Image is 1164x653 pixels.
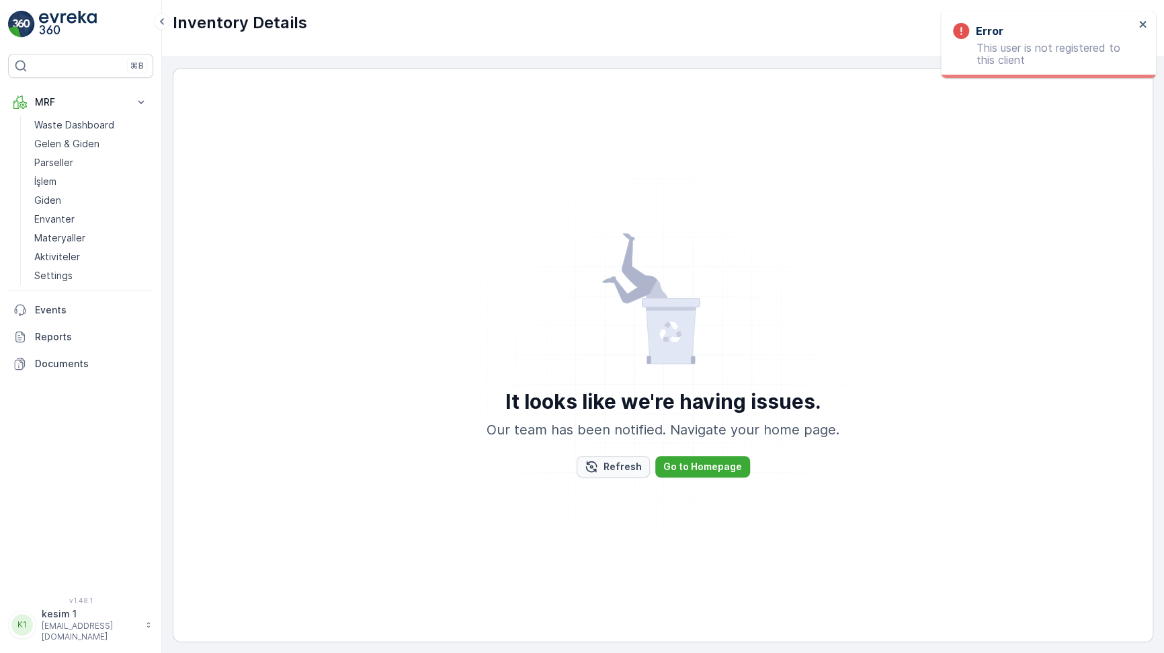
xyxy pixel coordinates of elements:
[11,614,33,636] div: K1
[34,269,73,282] p: Settings
[29,153,153,172] a: Parseller
[577,456,650,477] button: Refresh
[8,350,153,377] a: Documents
[34,137,99,151] p: Gelen & Giden
[428,120,899,590] img: background
[505,389,821,414] p: It looks like we're having issues.
[29,116,153,135] a: Waste Dashboard
[8,597,153,605] span: v 1.48.1
[34,156,73,169] p: Parseller
[29,135,153,153] a: Gelen & Giden
[487,420,839,440] p: Our team has been notified. Navigate your home page.
[976,23,1003,39] h3: Error
[34,175,56,188] p: İşlem
[39,11,97,38] img: logo_light-DOdMpM7g.png
[29,172,153,191] a: İşlem
[604,460,642,473] p: Refresh
[130,61,144,71] p: ⌘B
[35,95,126,109] p: MRF
[663,460,742,473] p: Go to Homepage
[953,42,1134,66] p: This user is not registered to this client
[601,233,725,367] img: error
[8,607,153,642] button: K1kesim 1[EMAIL_ADDRESS][DOMAIN_NAME]
[29,229,153,247] a: Materyaller
[1138,19,1148,32] button: close
[8,11,35,38] img: logo
[35,303,148,317] p: Events
[35,357,148,371] p: Documents
[34,231,85,245] p: Materyaller
[29,247,153,266] a: Aktiviteler
[29,191,153,210] a: Giden
[42,621,138,642] p: [EMAIL_ADDRESS][DOMAIN_NAME]
[29,210,153,229] a: Envanter
[8,323,153,350] a: Reports
[173,12,307,34] p: Inventory Details
[35,330,148,344] p: Reports
[8,297,153,323] a: Events
[34,118,114,132] p: Waste Dashboard
[34,194,61,207] p: Giden
[655,456,750,477] button: Go to Homepage
[34,250,80,264] p: Aktiviteler
[8,89,153,116] button: MRF
[29,266,153,285] a: Settings
[34,213,75,226] p: Envanter
[42,607,138,621] p: kesim 1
